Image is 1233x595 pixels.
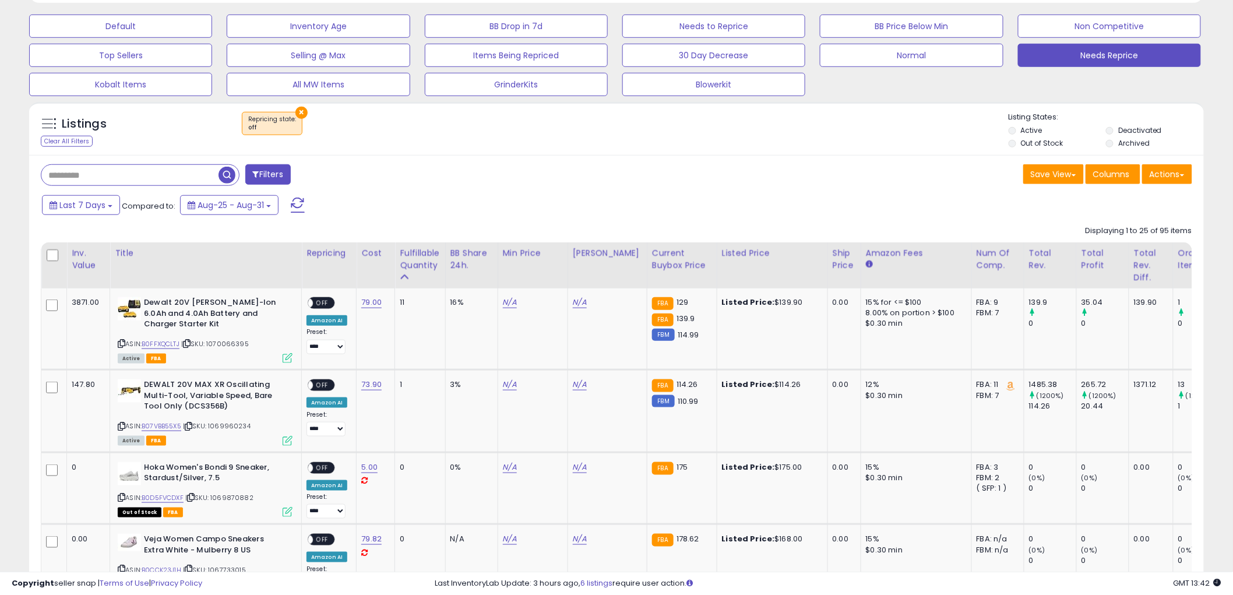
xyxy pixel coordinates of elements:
button: Items Being Repriced [425,44,608,67]
div: 265.72 [1081,379,1129,390]
div: 0 [400,462,436,473]
button: Aug-25 - Aug-31 [180,195,279,215]
a: 79.82 [361,533,382,545]
div: 12% [866,379,963,390]
a: N/A [503,379,517,390]
button: × [295,107,308,119]
div: Repricing [307,247,351,259]
label: Deactivated [1118,125,1162,135]
button: Last 7 Days [42,195,120,215]
img: 21l-U-eGFPL._SL40_.jpg [118,534,141,551]
span: Repricing state : [248,115,296,132]
div: 0.00 [833,297,852,308]
b: Listed Price: [722,462,775,473]
button: Normal [820,44,1003,67]
span: OFF [313,381,332,390]
b: Dewalt 20V [PERSON_NAME]-Ion 6.0Ah and 4.0Ah Battery and Charger Starter Kit [144,297,286,333]
div: Amazon Fees [866,247,967,259]
div: 0 [1178,534,1225,544]
a: 79.00 [361,297,382,308]
button: Needs to Reprice [622,15,805,38]
div: Displaying 1 to 25 of 95 items [1086,226,1192,237]
a: N/A [573,379,587,390]
div: 15% for <= $100 [866,297,963,308]
a: N/A [503,297,517,308]
div: 0 [1029,534,1076,544]
a: 73.90 [361,379,382,390]
button: Selling @ Max [227,44,410,67]
div: $139.90 [722,297,819,308]
a: B07VBB55X5 [142,421,181,431]
small: FBA [652,462,674,475]
a: N/A [573,462,587,473]
div: ( SFP: 1 ) [977,483,1015,494]
div: 0 [1029,462,1076,473]
span: Columns [1093,168,1130,180]
div: Amazon AI [307,315,347,326]
a: 6 listings [581,578,613,589]
h5: Listings [62,116,107,132]
small: Amazon Fees. [866,259,873,270]
div: 139.9 [1029,297,1076,308]
div: 15% [866,462,963,473]
small: (0%) [1029,545,1045,555]
div: 0.00 [1134,462,1164,473]
div: Fulfillable Quantity [400,247,440,272]
div: 0 [72,462,101,473]
button: Top Sellers [29,44,212,67]
span: 175 [677,462,688,473]
div: $114.26 [722,379,819,390]
img: 4163vdEtN3L._SL40_.jpg [118,297,141,321]
b: Veja Women Campo Sneakers Extra White - Mulberry 8 US [144,534,286,558]
div: 8.00% on portion > $100 [866,308,963,318]
strong: Copyright [12,578,54,589]
a: 5.00 [361,462,378,473]
button: Kobalt Items [29,73,212,96]
div: ASIN: [118,379,293,444]
span: 114.99 [678,329,699,340]
div: FBM: 7 [977,308,1015,318]
div: 0 [1081,534,1129,544]
div: Preset: [307,328,347,354]
label: Active [1021,125,1042,135]
button: Needs Reprice [1018,44,1201,67]
div: FBA: 11 [977,379,1015,390]
a: B0D5FVCDXF [142,493,184,503]
div: 0 [400,534,436,544]
div: FBA: 3 [977,462,1015,473]
span: Compared to: [122,200,175,212]
span: FBA [146,436,166,446]
div: Ordered Items [1178,247,1221,272]
div: N/A [450,534,489,544]
p: Listing States: [1009,112,1204,123]
small: (1200%) [1089,391,1116,400]
button: Default [29,15,212,38]
span: 178.62 [677,533,699,544]
div: Clear All Filters [41,136,93,147]
span: 114.26 [677,379,698,390]
b: Listed Price: [722,297,775,308]
div: 13 [1178,379,1225,390]
div: 0 [1178,483,1225,494]
div: 16% [450,297,489,308]
span: All listings currently available for purchase on Amazon [118,436,145,446]
button: Inventory Age [227,15,410,38]
div: BB Share 24h. [450,247,493,272]
div: 0 [1178,555,1225,566]
div: Cost [361,247,390,259]
button: Actions [1142,164,1192,184]
div: Inv. value [72,247,105,272]
span: OFF [313,463,332,473]
div: 0 [1178,462,1225,473]
div: $0.30 min [866,473,963,483]
div: Preset: [307,493,347,519]
div: 1 [1178,401,1225,411]
div: Total Profit [1081,247,1124,272]
div: seller snap | | [12,578,202,589]
span: | SKU: 1070066395 [181,339,249,348]
small: FBA [652,379,674,392]
div: FBM: 2 [977,473,1015,483]
span: All listings currently available for purchase on Amazon [118,354,145,364]
div: 0% [450,462,489,473]
span: OFF [313,298,332,308]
